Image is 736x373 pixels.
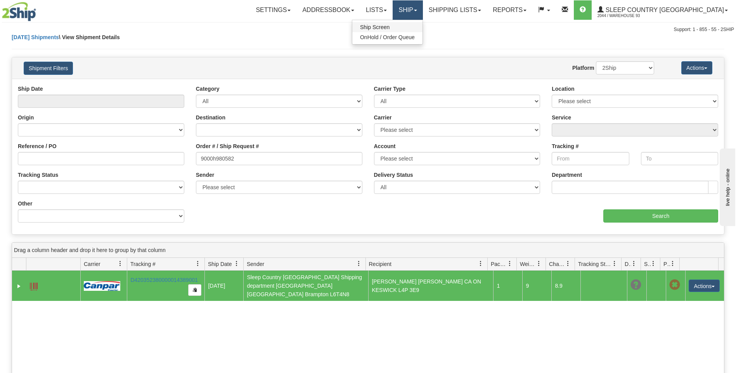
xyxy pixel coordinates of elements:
[627,257,641,270] a: Delivery Status filter column settings
[188,284,201,296] button: Copy to clipboard
[666,257,679,270] a: Pickup Status filter column settings
[196,142,259,150] label: Order # / Ship Request #
[18,142,57,150] label: Reference / PO
[12,243,724,258] div: grid grouping header
[2,26,734,33] div: Support: 1 - 855 - 55 - 2SHIP
[18,200,32,207] label: Other
[243,271,368,301] td: Sleep Country [GEOGRAPHIC_DATA] Shipping department [GEOGRAPHIC_DATA] [GEOGRAPHIC_DATA] Brampton ...
[352,257,365,270] a: Sender filter column settings
[18,85,43,93] label: Ship Date
[18,114,34,121] label: Origin
[84,281,120,291] img: 14 - Canpar
[549,260,565,268] span: Charge
[360,24,390,30] span: Ship Screen
[204,271,243,301] td: [DATE]
[368,271,493,301] td: [PERSON_NAME] [PERSON_NAME] CA ON KESWICK L4P 3E9
[552,85,574,93] label: Location
[196,85,220,93] label: Category
[84,260,100,268] span: Carrier
[352,22,423,32] a: Ship Screen
[644,260,651,268] span: Shipment Issues
[681,61,712,74] button: Actions
[2,2,36,21] img: logo2044.jpg
[208,260,232,268] span: Ship Date
[296,0,360,20] a: Addressbook
[552,152,629,165] input: From
[551,271,580,301] td: 8.9
[503,257,516,270] a: Packages filter column settings
[191,257,204,270] a: Tracking # filter column settings
[474,257,487,270] a: Recipient filter column settings
[625,260,631,268] span: Delivery Status
[689,280,720,292] button: Actions
[59,34,120,40] span: \ View Shipment Details
[552,114,571,121] label: Service
[360,34,415,40] span: OnHold / Order Queue
[572,64,594,72] label: Platform
[352,32,423,42] a: OnHold / Order Queue
[561,257,575,270] a: Charge filter column settings
[130,277,198,283] a: D420352380000014389001
[374,85,405,93] label: Carrier Type
[15,282,23,290] a: Expand
[597,12,656,20] span: 2044 / Warehouse 93
[369,260,391,268] span: Recipient
[669,280,680,290] span: Pickup Not Assigned
[423,0,487,20] a: Shipping lists
[230,257,243,270] a: Ship Date filter column settings
[592,0,734,20] a: Sleep Country [GEOGRAPHIC_DATA] 2044 / Warehouse 93
[130,260,156,268] span: Tracking #
[532,257,546,270] a: Weight filter column settings
[603,209,718,223] input: Search
[30,279,38,292] a: Label
[491,260,507,268] span: Packages
[24,62,73,75] button: Shipment Filters
[374,142,396,150] label: Account
[360,0,393,20] a: Lists
[196,114,225,121] label: Destination
[552,142,578,150] label: Tracking #
[604,7,724,13] span: Sleep Country [GEOGRAPHIC_DATA]
[250,0,296,20] a: Settings
[718,147,735,226] iframe: chat widget
[552,171,582,179] label: Department
[578,260,612,268] span: Tracking Status
[374,114,392,121] label: Carrier
[114,257,127,270] a: Carrier filter column settings
[393,0,423,20] a: Ship
[522,271,551,301] td: 9
[493,271,522,301] td: 1
[247,260,264,268] span: Sender
[630,280,641,290] span: Unknown
[374,171,413,179] label: Delivery Status
[487,0,532,20] a: Reports
[196,171,214,179] label: Sender
[641,152,718,165] input: To
[520,260,536,268] span: Weight
[647,257,660,270] a: Shipment Issues filter column settings
[18,171,58,179] label: Tracking Status
[663,260,670,268] span: Pickup Status
[608,257,621,270] a: Tracking Status filter column settings
[6,7,72,12] div: live help - online
[12,34,59,40] a: [DATE] Shipments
